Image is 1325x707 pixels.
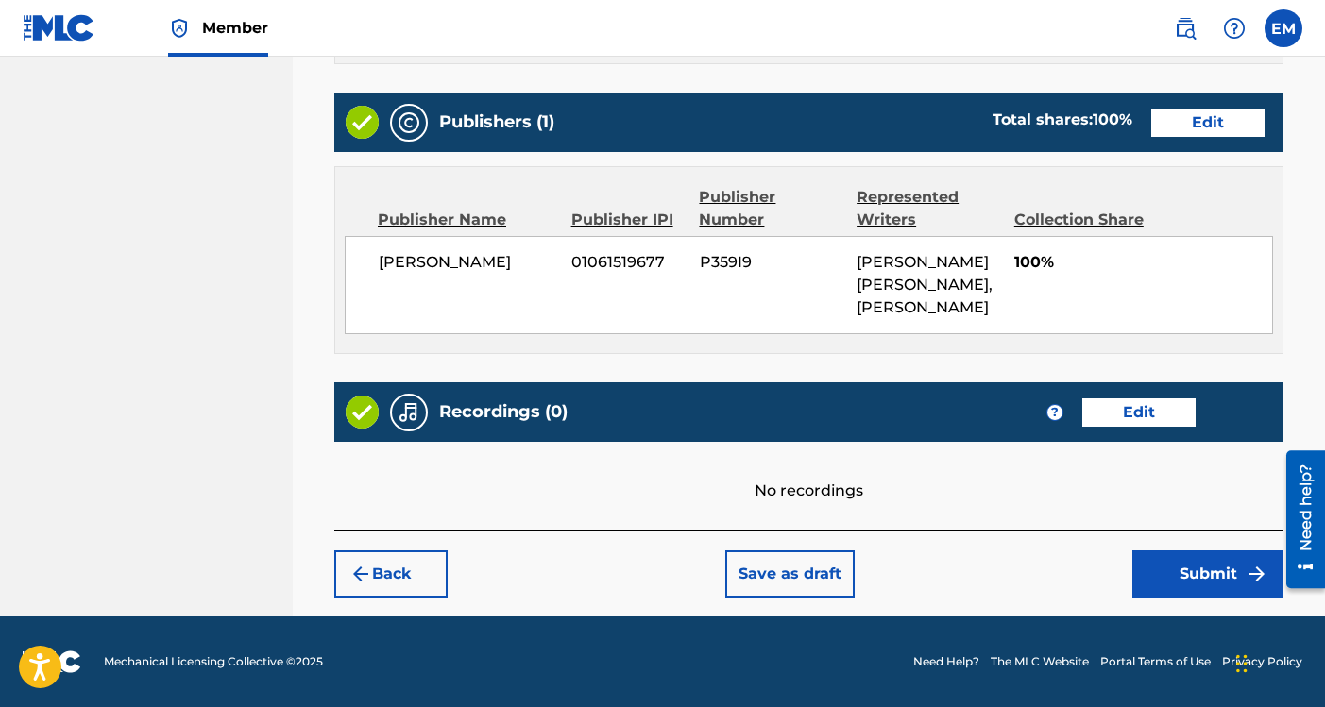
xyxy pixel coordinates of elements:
[1151,109,1265,137] button: Edit
[1100,653,1211,670] a: Portal Terms of Use
[334,550,448,598] button: Back
[398,401,420,424] img: Recordings
[439,401,568,423] h5: Recordings (0)
[104,653,323,670] span: Mechanical Licensing Collective © 2025
[398,111,420,134] img: Publishers
[168,17,191,40] img: Top Rightsholder
[571,209,686,231] div: Publisher IPI
[1014,209,1148,231] div: Collection Share
[1082,398,1196,427] button: Edit
[349,563,372,585] img: 7ee5dd4eb1f8a8e3ef2f.svg
[1231,616,1325,707] iframe: Chat Widget
[1166,9,1204,47] a: Public Search
[23,650,81,673] img: logo
[993,109,1132,131] div: Total shares:
[699,186,842,231] div: Publisher Number
[991,653,1089,670] a: The MLC Website
[1132,550,1283,598] button: Submit
[700,251,842,274] span: P359I9
[1215,9,1253,47] div: Help
[334,442,1283,502] div: No recordings
[202,17,268,39] span: Member
[1223,17,1246,40] img: help
[1093,110,1132,128] span: 100 %
[725,550,855,598] button: Save as draft
[1265,9,1302,47] div: User Menu
[379,251,557,274] span: [PERSON_NAME]
[857,186,1000,231] div: Represented Writers
[1246,563,1268,585] img: f7272a7cc735f4ea7f67.svg
[1174,17,1197,40] img: search
[23,14,95,42] img: MLC Logo
[439,111,554,133] h5: Publishers (1)
[346,396,379,429] img: Valid
[346,106,379,139] img: Valid
[1222,653,1302,670] a: Privacy Policy
[857,253,993,316] span: [PERSON_NAME] [PERSON_NAME], [PERSON_NAME]
[913,653,979,670] a: Need Help?
[1047,405,1062,420] span: ?
[571,251,686,274] span: 01061519677
[1014,251,1272,274] span: 100%
[1236,635,1248,692] div: Drag
[1272,444,1325,596] iframe: Resource Center
[378,209,557,231] div: Publisher Name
